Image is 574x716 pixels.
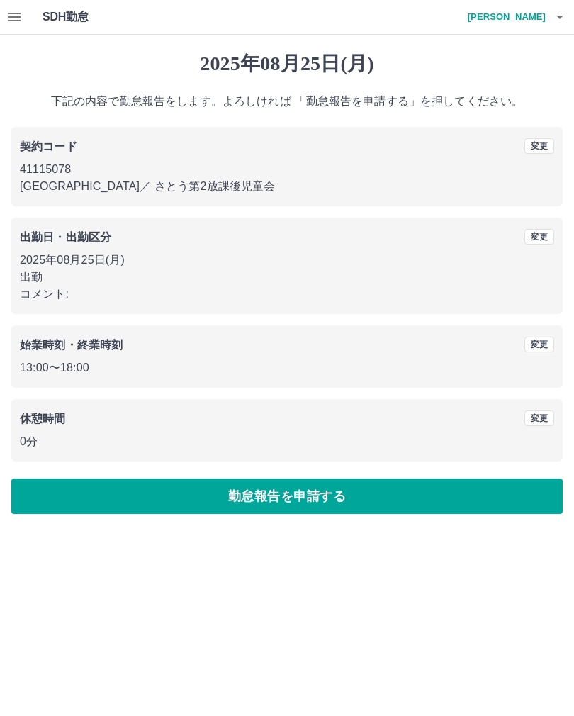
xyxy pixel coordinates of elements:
button: 変更 [524,138,554,154]
p: 出勤 [20,269,554,286]
button: 勤怠報告を申請する [11,479,563,514]
p: 0分 [20,433,554,450]
button: 変更 [524,229,554,245]
p: コメント: [20,286,554,303]
b: 出勤日・出勤区分 [20,231,111,243]
button: 変更 [524,410,554,426]
b: 休憩時間 [20,413,66,425]
p: [GEOGRAPHIC_DATA] ／ さとう第2放課後児童会 [20,178,554,195]
b: 契約コード [20,140,77,152]
p: 41115078 [20,161,554,178]
p: 下記の内容で勤怠報告をします。よろしければ 「勤怠報告を申請する」を押してください。 [11,93,563,110]
h1: 2025年08月25日(月) [11,52,563,76]
p: 13:00 〜 18:00 [20,359,554,376]
button: 変更 [524,337,554,352]
p: 2025年08月25日(月) [20,252,554,269]
b: 始業時刻・終業時刻 [20,339,123,351]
